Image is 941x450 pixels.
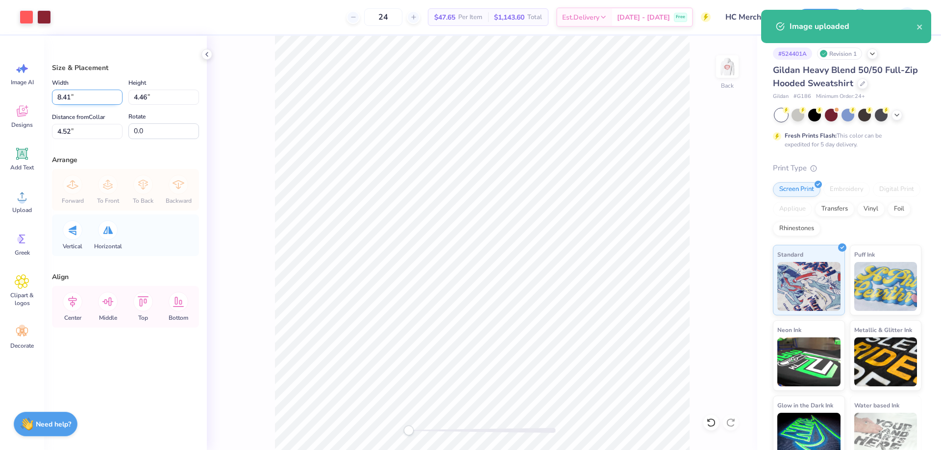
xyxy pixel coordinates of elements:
[138,314,148,322] span: Top
[773,182,820,197] div: Screen Print
[773,93,789,101] span: Gildan
[52,155,199,165] div: Arrange
[527,12,542,23] span: Total
[854,325,912,335] span: Metallic & Glitter Ink
[364,8,402,26] input: – –
[773,202,812,216] div: Applique
[718,57,737,76] img: Back
[777,325,801,335] span: Neon Ink
[816,93,865,101] span: Minimum Order: 24 +
[10,164,34,171] span: Add Text
[777,400,833,410] span: Glow in the Dark Ink
[777,262,841,311] img: Standard
[128,77,146,89] label: Height
[854,262,917,311] img: Puff Ink
[10,342,34,350] span: Decorate
[52,77,69,89] label: Width
[815,202,854,216] div: Transfers
[11,78,34,86] span: Image AI
[777,249,803,260] span: Standard
[817,47,862,60] div: Revision 1
[721,81,734,90] div: Back
[854,400,899,410] span: Water based Ink
[785,132,837,140] strong: Fresh Prints Flash:
[63,242,82,250] span: Vertical
[94,242,122,250] span: Horizontal
[777,337,841,386] img: Neon Ink
[718,7,790,27] input: Untitled Design
[458,12,482,23] span: Per Item
[11,121,33,129] span: Designs
[169,314,188,322] span: Bottom
[773,221,820,236] div: Rhinestones
[12,206,32,214] span: Upload
[64,314,81,322] span: Center
[676,14,685,21] span: Free
[617,12,670,23] span: [DATE] - [DATE]
[916,21,923,32] button: close
[52,272,199,282] div: Align
[36,420,71,429] strong: Need help?
[881,7,921,27] a: DE
[494,12,524,23] span: $1,143.60
[857,202,885,216] div: Vinyl
[52,111,105,123] label: Distance from Collar
[790,21,916,32] div: Image uploaded
[52,63,199,73] div: Size & Placement
[773,47,812,60] div: # 524401A
[99,314,117,322] span: Middle
[773,64,918,89] span: Gildan Heavy Blend 50/50 Full-Zip Hooded Sweatshirt
[873,182,920,197] div: Digital Print
[434,12,455,23] span: $47.65
[854,337,917,386] img: Metallic & Glitter Ink
[562,12,599,23] span: Est. Delivery
[15,249,30,257] span: Greek
[404,426,414,435] div: Accessibility label
[823,182,870,197] div: Embroidery
[897,7,917,27] img: Djian Evardoni
[888,202,911,216] div: Foil
[128,111,146,122] label: Rotate
[854,249,875,260] span: Puff Ink
[793,93,811,101] span: # G186
[773,163,921,174] div: Print Type
[785,131,905,149] div: This color can be expedited for 5 day delivery.
[6,291,38,307] span: Clipart & logos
